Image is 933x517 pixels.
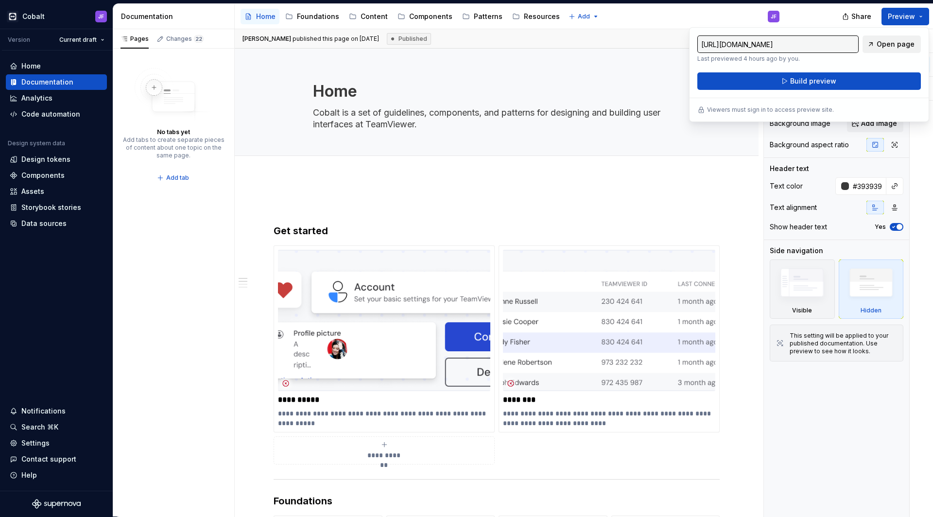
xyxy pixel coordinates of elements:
textarea: Home [311,80,678,103]
div: Cobalt [22,12,45,21]
a: Patterns [458,9,506,24]
button: Add [566,10,602,23]
button: Add image [847,115,903,132]
div: Add tabs to create separate pieces of content about one topic on the same page. [122,136,225,159]
div: Design tokens [21,155,70,164]
a: Assets [6,184,107,199]
span: Add tab [166,174,189,182]
button: Add tab [154,171,193,185]
svg: Supernova Logo [32,499,81,509]
textarea: Cobalt is a set of guidelines, components, and patterns for designing and building user interface... [311,105,678,132]
span: Open page [877,39,915,49]
div: Visible [792,307,812,314]
a: Home [241,9,279,24]
div: Pages [121,35,149,43]
a: Foundations [281,9,343,24]
div: Published [387,33,431,45]
div: Header text [770,164,809,173]
p: Viewers must sign in to access preview site. [707,106,834,114]
div: Data sources [21,219,67,228]
div: JF [771,13,777,20]
a: Components [6,168,107,183]
div: Patterns [474,12,502,21]
div: Home [256,12,276,21]
span: Share [851,12,871,21]
div: Version [8,36,30,44]
span: Preview [888,12,915,21]
h3: Foundations [274,494,720,508]
button: Build preview [697,72,921,90]
a: Resources [508,9,564,24]
div: Components [21,171,65,180]
button: Contact support [6,451,107,467]
div: Design system data [8,139,65,147]
a: Design tokens [6,152,107,167]
div: Content [361,12,388,21]
span: Build preview [790,76,836,86]
div: This setting will be applied to your published documentation. Use preview to see how it looks. [790,332,897,355]
div: Background aspect ratio [770,140,849,150]
div: Show header text [770,222,827,232]
input: Auto [849,177,886,195]
div: Search ⌘K [21,422,58,432]
div: Hidden [861,307,881,314]
div: JF [98,13,104,20]
button: Share [837,8,878,25]
a: Analytics [6,90,107,106]
div: Components [409,12,452,21]
p: Last previewed 4 hours ago by you. [697,55,859,63]
button: Preview [881,8,929,25]
div: Background image [770,119,830,128]
label: Yes [875,223,886,231]
button: Search ⌘K [6,419,107,435]
h3: Get started [274,224,720,238]
div: Text alignment [770,203,817,212]
div: Side navigation [770,246,823,256]
div: Settings [21,438,50,448]
a: Code automation [6,106,107,122]
a: Data sources [6,216,107,231]
span: Add image [861,119,897,128]
a: Documentation [6,74,107,90]
div: Contact support [21,454,76,464]
img: 56a373f2-1107-42e5-9a94-a3244155e248.png [278,250,490,391]
span: Add [578,13,590,20]
div: Assets [21,187,44,196]
a: Content [345,9,392,24]
div: Foundations [297,12,339,21]
a: Home [6,58,107,74]
a: Settings [6,435,107,451]
div: Hidden [839,259,904,319]
div: Documentation [121,12,230,21]
button: CobaltJF [2,6,111,27]
div: Changes [166,35,204,43]
div: Page tree [241,7,564,26]
div: No tabs yet [157,128,190,136]
div: Resources [524,12,560,21]
div: Analytics [21,93,52,103]
div: Home [21,61,41,71]
a: Components [394,9,456,24]
span: published this page on [DATE] [242,35,379,43]
a: Open page [863,35,921,53]
div: Code automation [21,109,80,119]
button: Help [6,467,107,483]
div: Notifications [21,406,66,416]
div: Documentation [21,77,73,87]
div: Help [21,470,37,480]
button: Notifications [6,403,107,419]
div: Text color [770,181,803,191]
div: Storybook stories [21,203,81,212]
div: Visible [770,259,835,319]
img: e3886e02-c8c5-455d-9336-29756fd03ba2.png [7,11,18,22]
img: e520caed-615b-4f15-9629-3e003b716dda.png [503,250,715,391]
button: Current draft [55,33,109,47]
span: Current draft [59,36,97,44]
span: [PERSON_NAME] [242,35,291,42]
a: Storybook stories [6,200,107,215]
span: 22 [194,35,204,43]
